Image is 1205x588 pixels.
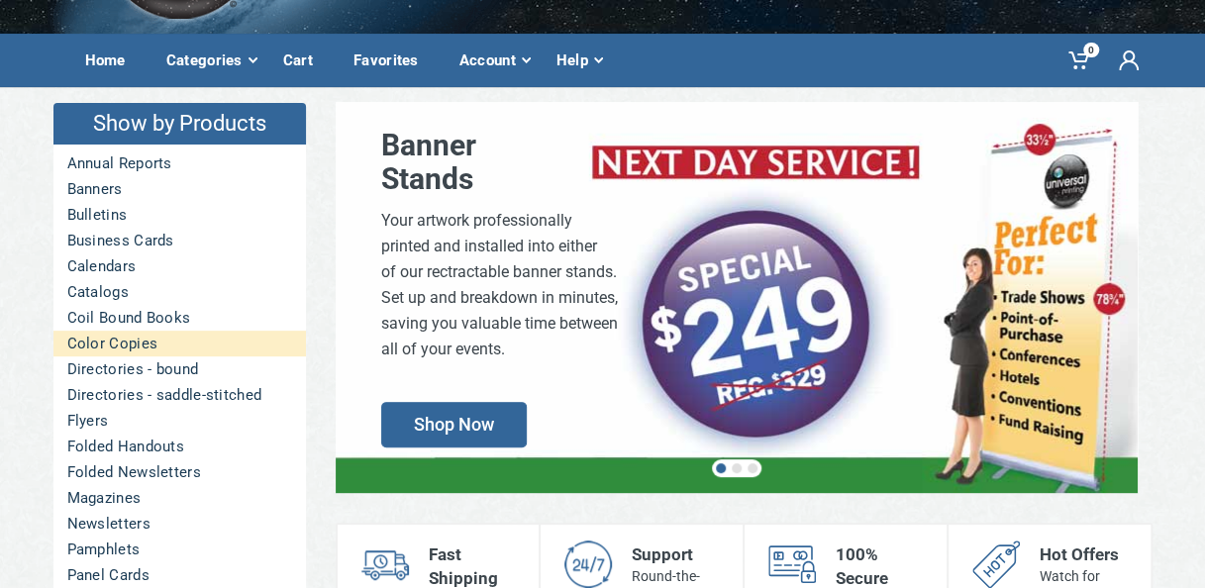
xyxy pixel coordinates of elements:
a: Catalogs [53,279,306,305]
div: Account [446,40,543,81]
a: Directories - bound [53,356,306,382]
a: Panel Cards [53,562,306,588]
a: Flyers [53,408,306,434]
a: Color Copies [53,331,306,356]
h4: Show by Products [53,103,306,145]
div: Banner Stands [381,129,618,196]
a: BannerStands Your artwork professionallyprinted and installed into eitherof our rectractable bann... [336,102,1138,493]
a: 0 [1054,34,1105,87]
div: Your artwork professionally printed and installed into either of our rectractable banner stands. ... [381,208,618,362]
span: Shop Now [381,402,527,447]
a: Bulletins [53,202,306,228]
a: Pamphlets [53,537,306,562]
a: Newsletters [53,511,306,537]
a: Favorites [340,34,446,87]
a: Business Cards [53,228,306,253]
span: 0 [1083,43,1099,57]
div: Categories [152,40,269,81]
div: Hot Offers [1040,542,1127,566]
img: support-s.png [564,540,612,588]
a: Magazines [53,485,306,511]
div: Support [632,542,719,566]
img: shipping-s.png [361,540,409,588]
a: Coil Bound Books [53,305,306,331]
a: Folded Newsletters [53,459,306,485]
a: Cart [269,34,340,87]
div: Favorites [340,40,446,81]
a: Calendars [53,253,306,279]
a: Folded Handouts [53,434,306,459]
a: Banners [53,176,306,202]
div: Home [71,40,152,81]
a: Directories - saddle-stitched [53,382,306,408]
div: Cart [269,40,340,81]
div: Help [543,40,615,81]
a: Home [71,34,152,87]
a: Annual Reports [53,150,306,176]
